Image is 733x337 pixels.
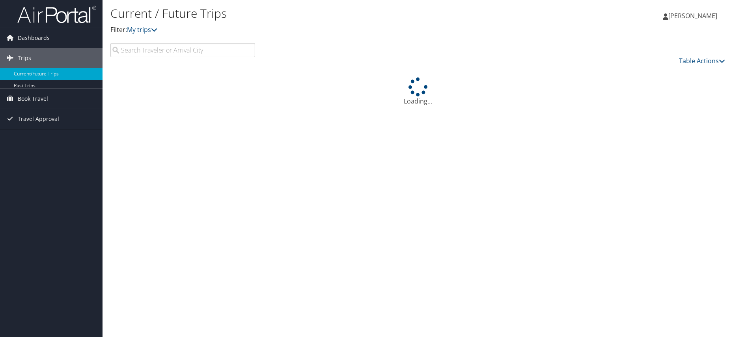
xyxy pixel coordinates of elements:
[110,25,520,35] p: Filter:
[17,5,96,24] img: airportal-logo.png
[668,11,717,20] span: [PERSON_NAME]
[18,89,48,109] span: Book Travel
[110,5,520,22] h1: Current / Future Trips
[127,25,157,34] a: My trips
[110,77,725,106] div: Loading...
[663,4,725,28] a: [PERSON_NAME]
[679,56,725,65] a: Table Actions
[18,109,59,129] span: Travel Approval
[18,28,50,48] span: Dashboards
[110,43,255,57] input: Search Traveler or Arrival City
[18,48,31,68] span: Trips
